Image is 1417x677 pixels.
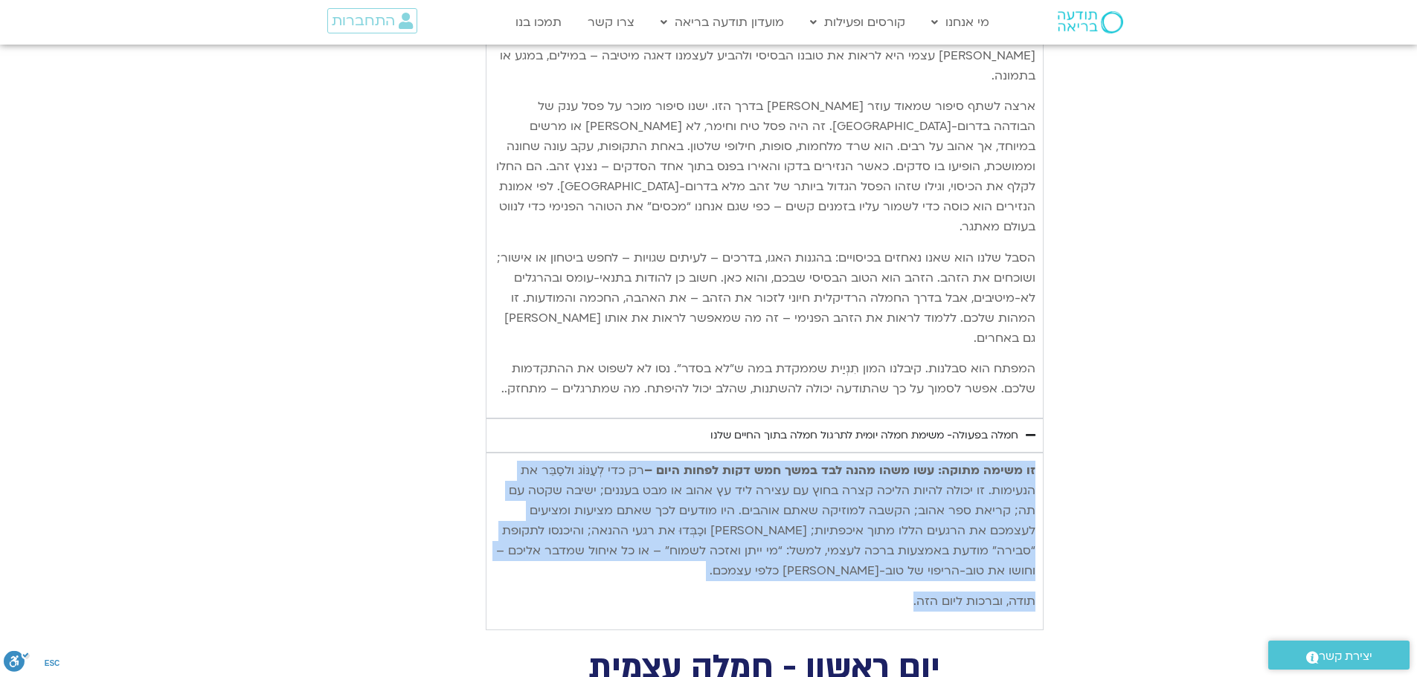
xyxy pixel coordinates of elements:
[494,97,1035,237] p: ארצה לשתף סיפור שמאוד עוזר [PERSON_NAME] בדרך הזו. ישנו סיפור מוכר על פסל ענק של הבודהה בדרום-[GE...
[924,8,997,36] a: מי אנחנו
[494,248,1035,349] p: הסבל שלנו הוא שאנו נאחזים בכיסויים: בהגנות האגו, בדרכים – לעיתים שגויות – לחפש ביטחון או אישור; ו...
[494,359,1035,399] p: המפתח הוא סבלנות. קיבלנו המון תִנְיַית שממקדת במה ש”לא בסדר”. נסו לא לשפוט את ההתקדמות שלכם. אפשר...
[327,8,417,33] a: התחברות
[803,8,913,36] a: קורסים ופעילות
[1268,641,1410,670] a: יצירת קשר
[1058,11,1123,33] img: תודעה בריאה
[332,13,395,29] span: התחברות
[1319,647,1372,667] span: יצירת קשר
[710,427,1018,444] div: חמלה בפעולה- משימת חמלה יומית לתרגול חמלה בתוך החיים שלנו
[653,8,791,36] a: מועדון תודעה בריאה
[494,26,1035,86] p: השינוי בקשב ובמסלולים העצביים הוא לבו של אתגר החמלה הרדיקלית הזה. מהותו של תרגול טוב-[PERSON_NAME...
[494,461,1035,581] p: רק כדי לְעַנּוֹג ולסַבֵּר את הנעימות. זו יכולה להיות הליכה קצרה בחוץ עם עצירה ליד עץ אהוב או מבט ...
[486,418,1044,453] summary: חמלה בפעולה- משימת חמלה יומית לתרגול חמלה בתוך החיים שלנו
[644,462,1035,479] strong: זו משימה מתוקה: עשו משהו מהנה לבד במשך חמש דקות לפחות היום –
[580,8,642,36] a: צרו קשר
[508,8,569,36] a: תמכו בנו
[494,592,1035,612] p: תודה, וברכות ליום הזה.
